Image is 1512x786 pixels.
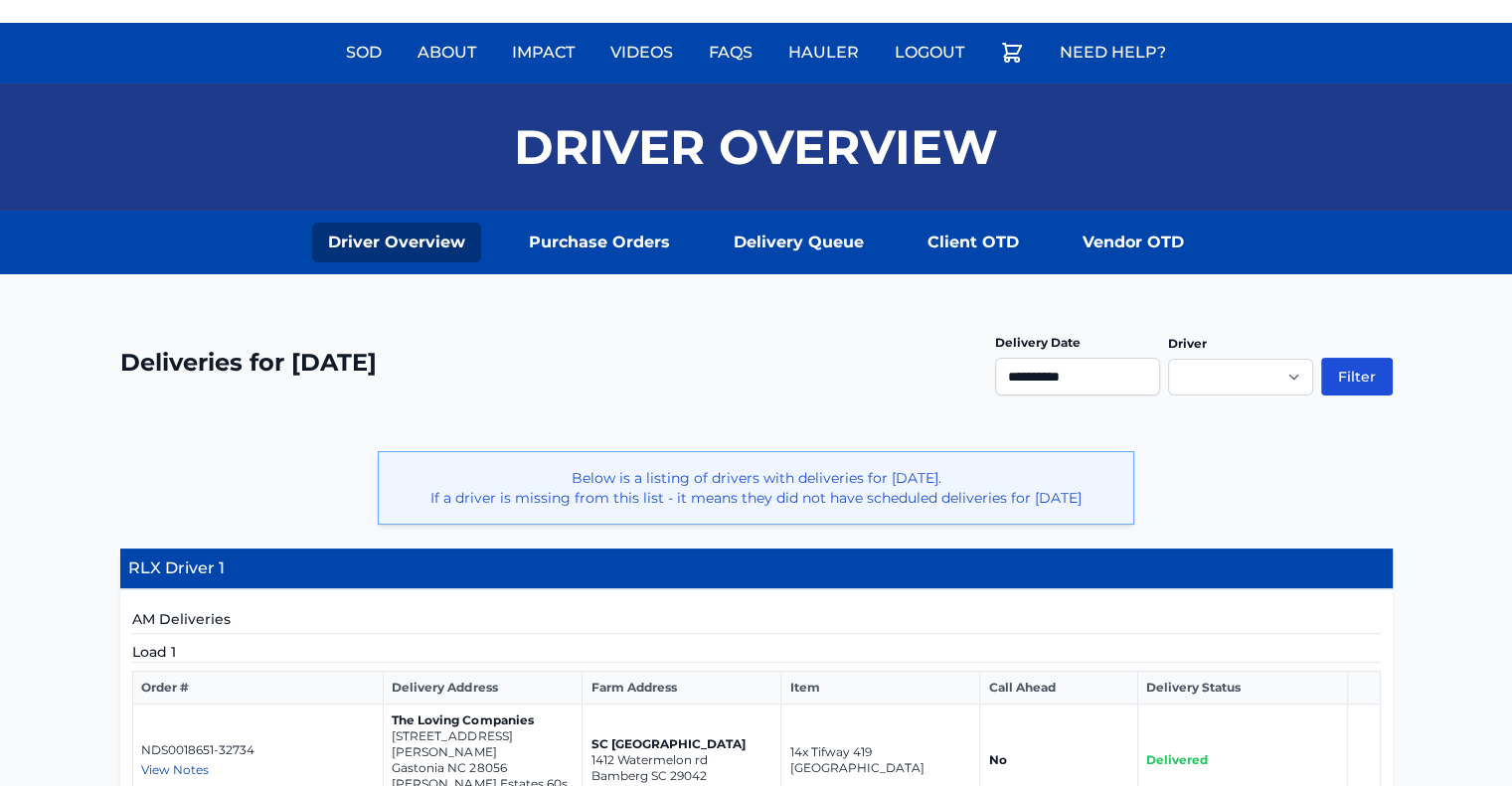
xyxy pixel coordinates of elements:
[1067,223,1200,262] a: Vendor OTD
[132,609,1381,634] h5: AM Deliveries
[141,742,376,758] p: NDS0018651-32734
[995,335,1081,350] label: Delivery Date
[697,29,764,77] a: FAQs
[1321,358,1393,395] button: Filter
[1168,336,1207,351] label: Driver
[598,29,685,77] a: Videos
[395,468,1117,508] p: Below is a listing of drivers with deliveries for [DATE]. If a driver is missing from this list -...
[120,549,1393,589] h4: RLX Driver 1
[513,223,686,262] a: Purchase Orders
[883,29,976,77] a: Logout
[392,760,574,776] p: Gastonia NC 28056
[1048,29,1178,77] a: Need Help?
[392,712,574,728] p: The Loving Companies
[590,736,772,752] p: SC [GEOGRAPHIC_DATA]
[384,672,583,705] th: Delivery Address
[141,762,209,777] span: View Notes
[988,752,1006,767] strong: No
[583,672,781,705] th: Farm Address
[334,29,394,77] a: Sod
[718,223,880,262] a: Delivery Queue
[1137,672,1347,705] th: Delivery Status
[590,768,772,784] p: Bamberg SC 29042
[776,29,871,77] a: Hauler
[590,752,772,768] p: 1412 Watermelon rd
[500,29,587,77] a: Impact
[120,347,377,379] h2: Deliveries for [DATE]
[132,642,1381,663] h5: Load 1
[406,29,488,77] a: About
[312,223,481,262] a: Driver Overview
[912,223,1035,262] a: Client OTD
[980,672,1138,705] th: Call Ahead
[781,672,980,705] th: Item
[132,672,384,705] th: Order #
[514,123,998,171] h1: Driver Overview
[1146,752,1208,767] span: Delivered
[392,728,574,760] p: [STREET_ADDRESS][PERSON_NAME]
